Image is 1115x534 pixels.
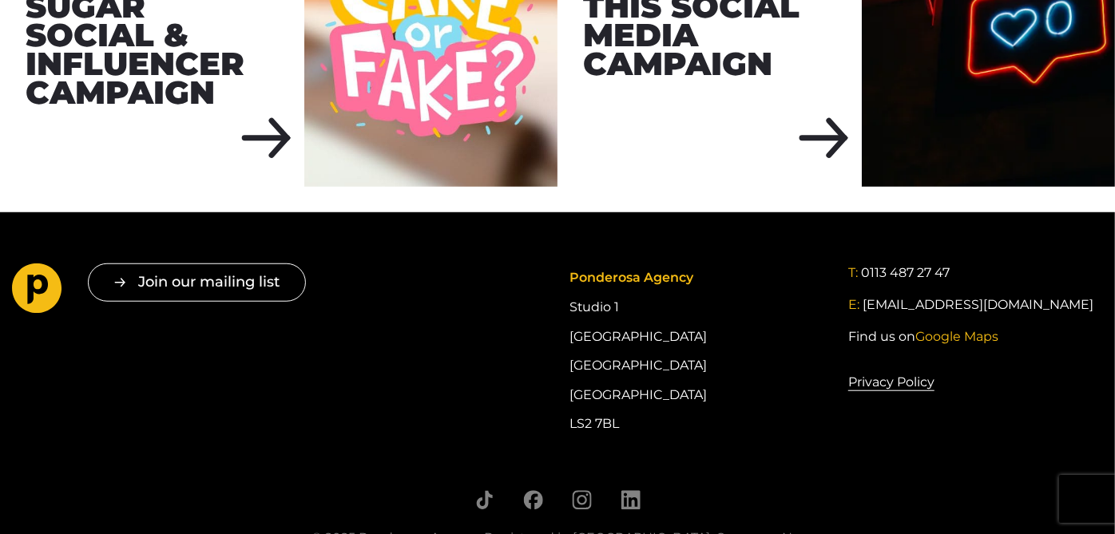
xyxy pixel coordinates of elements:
span: Ponderosa Agency [569,270,693,285]
a: Follow us on Facebook [523,490,543,510]
a: [EMAIL_ADDRESS][DOMAIN_NAME] [863,295,1093,314]
span: E: [848,297,859,312]
a: Follow us on LinkedIn [621,490,641,510]
a: Follow us on TikTok [474,490,494,510]
div: Studio 1 [GEOGRAPHIC_DATA] [GEOGRAPHIC_DATA] [GEOGRAPHIC_DATA] LS2 7BL [569,263,824,438]
a: Follow us on Instagram [572,490,592,510]
a: Find us onGoogle Maps [848,327,998,346]
span: Google Maps [915,329,998,344]
a: Privacy Policy [848,372,934,393]
a: Go to homepage [12,263,62,319]
button: Join our mailing list [88,263,306,301]
a: 0113 487 27 47 [861,263,950,283]
span: T: [848,265,858,280]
